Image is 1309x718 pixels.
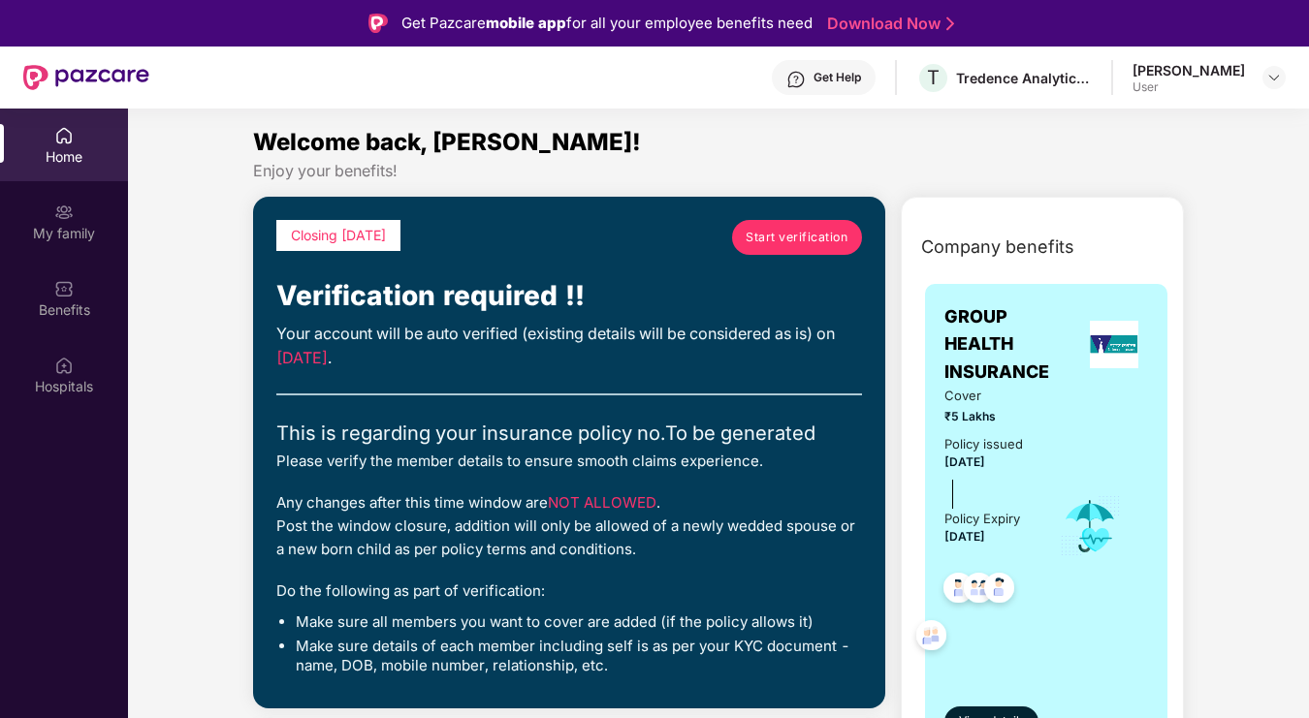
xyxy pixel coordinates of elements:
img: New Pazcare Logo [23,65,149,90]
span: T [927,66,940,89]
div: Your account will be auto verified (existing details will be considered as is) on . [276,322,862,370]
img: svg+xml;base64,PHN2ZyBpZD0iQmVuZWZpdHMiIHhtbG5zPSJodHRwOi8vd3d3LnczLm9yZy8yMDAwL3N2ZyIgd2lkdGg9Ij... [54,279,74,298]
img: svg+xml;base64,PHN2ZyB4bWxucz0iaHR0cDovL3d3dy53My5vcmcvMjAwMC9zdmciIHdpZHRoPSI0OC45NDMiIGhlaWdodD... [975,567,1023,614]
img: svg+xml;base64,PHN2ZyBpZD0iRHJvcGRvd24tMzJ4MzIiIHhtbG5zPSJodHRwOi8vd3d3LnczLm9yZy8yMDAwL3N2ZyIgd2... [1266,70,1282,85]
img: insurerLogo [1090,321,1138,368]
div: Enjoy your benefits! [253,161,1185,181]
div: Policy issued [944,434,1023,454]
a: Download Now [827,14,948,34]
img: icon [1059,494,1122,558]
img: svg+xml;base64,PHN2ZyB4bWxucz0iaHR0cDovL3d3dy53My5vcmcvMjAwMC9zdmciIHdpZHRoPSI0OC45NDMiIGhlaWdodD... [935,567,982,614]
div: Verification required !! [276,274,862,317]
strong: mobile app [486,14,566,32]
div: Please verify the member details to ensure smooth claims experience. [276,450,862,473]
li: Make sure details of each member including self is as per your KYC document - name, DOB, mobile n... [296,637,862,675]
span: Cover [944,386,1033,406]
div: [PERSON_NAME] [1133,61,1245,79]
div: Get Help [814,70,861,85]
span: Welcome back, [PERSON_NAME]! [253,128,641,156]
span: ₹5 Lakhs [944,408,1033,426]
span: [DATE] [276,348,328,367]
img: svg+xml;base64,PHN2ZyBpZD0iSGVscC0zMngzMiIgeG1sbnM9Imh0dHA6Ly93d3cudzMub3JnLzIwMDAvc3ZnIiB3aWR0aD... [786,70,806,89]
div: Tredence Analytics Solutions Private Limited [956,69,1092,87]
span: Closing [DATE] [291,227,386,243]
span: [DATE] [944,454,985,469]
span: Company benefits [921,234,1074,261]
span: [DATE] [944,529,985,544]
img: svg+xml;base64,PHN2ZyB4bWxucz0iaHR0cDovL3d3dy53My5vcmcvMjAwMC9zdmciIHdpZHRoPSI0OC45MTUiIGhlaWdodD... [955,567,1003,614]
div: Any changes after this time window are . Post the window closure, addition will only be allowed o... [276,491,862,560]
a: Start verification [732,220,862,255]
img: svg+xml;base64,PHN2ZyBpZD0iSG9zcGl0YWxzIiB4bWxucz0iaHR0cDovL3d3dy53My5vcmcvMjAwMC9zdmciIHdpZHRoPS... [54,356,74,375]
span: GROUP HEALTH INSURANCE [944,303,1080,386]
img: Logo [368,14,388,33]
div: Policy Expiry [944,509,1020,529]
img: Stroke [946,14,954,34]
img: svg+xml;base64,PHN2ZyBpZD0iSG9tZSIgeG1sbnM9Imh0dHA6Ly93d3cudzMub3JnLzIwMDAvc3ZnIiB3aWR0aD0iMjAiIG... [54,126,74,145]
span: NOT ALLOWED [548,493,656,512]
img: svg+xml;base64,PHN2ZyB3aWR0aD0iMjAiIGhlaWdodD0iMjAiIHZpZXdCb3g9IjAgMCAyMCAyMCIgZmlsbD0ibm9uZSIgeG... [54,203,74,222]
div: Do the following as part of verification: [276,579,862,603]
div: This is regarding your insurance policy no. To be generated [276,419,862,450]
img: svg+xml;base64,PHN2ZyB4bWxucz0iaHR0cDovL3d3dy53My5vcmcvMjAwMC9zdmciIHdpZHRoPSI0OC45NDMiIGhlaWdodD... [908,614,955,662]
div: Get Pazcare for all your employee benefits need [401,12,813,35]
div: User [1133,79,1245,95]
li: Make sure all members you want to cover are added (if the policy allows it) [296,612,862,632]
span: Start verification [746,228,847,246]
